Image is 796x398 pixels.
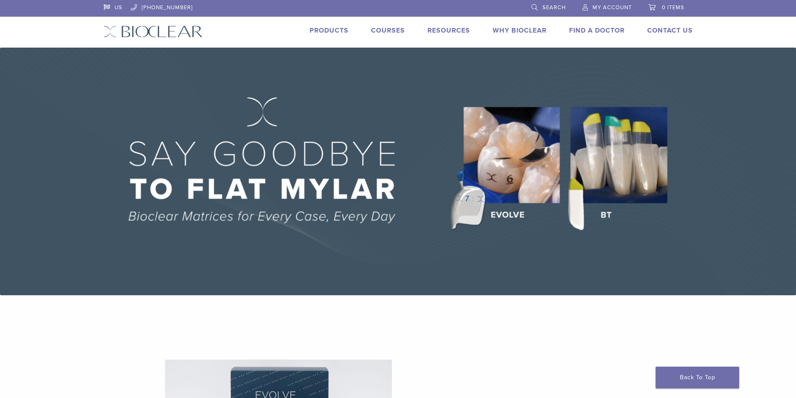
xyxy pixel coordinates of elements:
[427,26,470,35] a: Resources
[662,4,684,11] span: 0 items
[542,4,566,11] span: Search
[647,26,693,35] a: Contact Us
[104,25,203,38] img: Bioclear
[310,26,348,35] a: Products
[493,26,547,35] a: Why Bioclear
[371,26,405,35] a: Courses
[569,26,625,35] a: Find A Doctor
[656,367,739,388] a: Back To Top
[593,4,632,11] span: My Account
